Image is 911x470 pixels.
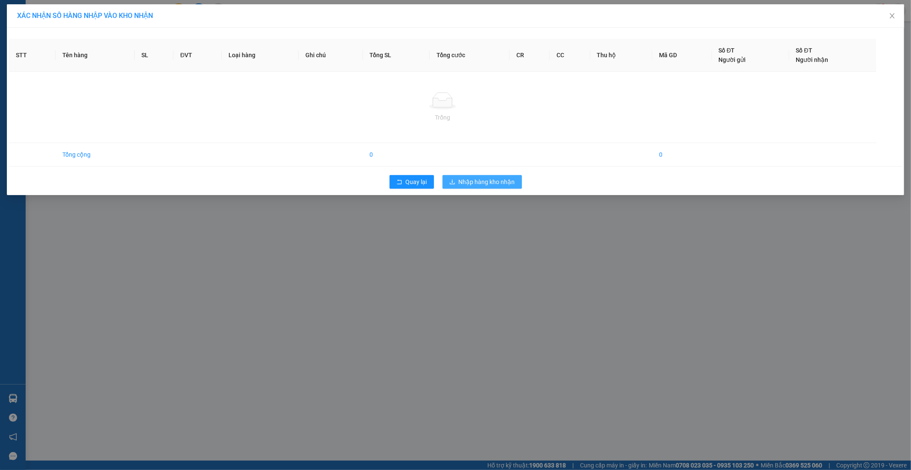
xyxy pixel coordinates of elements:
th: Tổng cước [430,39,510,72]
td: 0 [363,143,430,166]
th: Loại hàng [222,39,298,72]
button: downloadNhập hàng kho nhận [442,175,522,189]
th: Mã GD [652,39,712,72]
th: Ghi chú [299,39,363,72]
span: close [889,12,896,19]
span: Người gửi [719,56,746,63]
span: Nhập hàng kho nhận [459,177,515,187]
span: Người nhận [796,56,829,63]
span: Số ĐT [719,47,735,54]
span: Số ĐT [796,47,812,54]
th: SL [135,39,173,72]
span: Quay lại [406,177,427,187]
span: download [449,179,455,186]
span: rollback [396,179,402,186]
span: XÁC NHẬN SỐ HÀNG NHẬP VÀO KHO NHẬN [17,12,153,20]
td: Tổng cộng [56,143,135,166]
th: Thu hộ [590,39,652,72]
div: Trống [16,113,870,122]
button: rollbackQuay lại [390,175,434,189]
th: Tên hàng [56,39,135,72]
th: CR [510,39,550,72]
th: STT [9,39,56,72]
td: 0 [652,143,712,166]
th: CC [550,39,590,72]
th: ĐVT [173,39,222,72]
button: Close [880,4,904,28]
th: Tổng SL [363,39,430,72]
